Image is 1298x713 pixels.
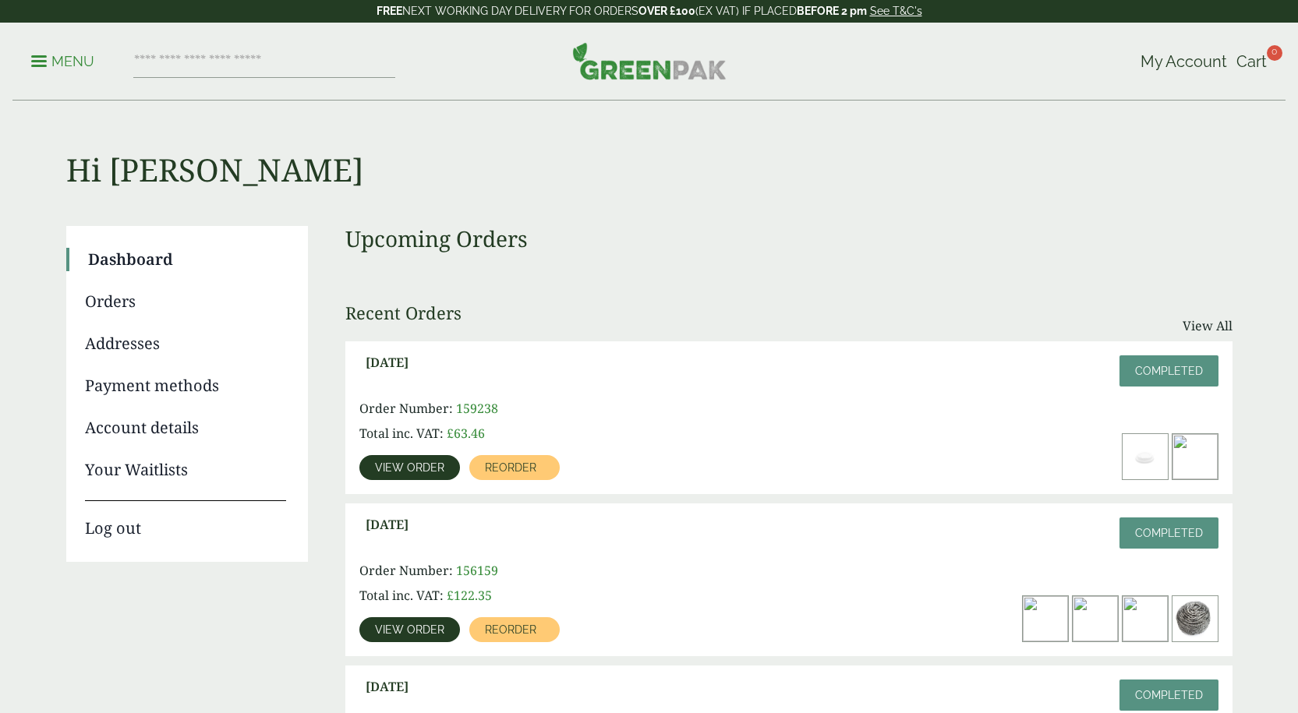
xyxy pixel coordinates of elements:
[1172,434,1218,479] img: 12oz_kraft_a-300x200.jpg
[1135,689,1203,701] span: Completed
[447,587,454,604] span: £
[359,587,444,604] span: Total inc. VAT:
[469,455,560,480] a: Reorder
[1123,434,1168,479] img: 12-16oz-White-Sip-Lid--300x200.jpg
[469,617,560,642] a: Reorder
[359,617,460,642] a: View order
[85,458,286,482] a: Your Waitlists
[88,248,286,271] a: Dashboard
[359,400,453,417] span: Order Number:
[66,101,1233,189] h1: Hi [PERSON_NAME]
[447,587,492,604] bdi: 122.35
[85,500,286,540] a: Log out
[366,679,408,694] span: [DATE]
[1135,527,1203,539] span: Completed
[31,52,94,71] p: Menu
[1141,52,1227,71] span: My Account
[1183,316,1233,335] a: View All
[485,462,536,473] span: Reorder
[366,517,408,532] span: [DATE]
[485,624,536,635] span: Reorder
[359,425,444,442] span: Total inc. VAT:
[1236,52,1267,71] span: Cart
[456,562,498,579] span: 156159
[85,374,286,397] a: Payment methods
[345,302,462,323] h3: Recent Orders
[375,462,444,473] span: View order
[377,5,402,17] strong: FREE
[85,332,286,355] a: Addresses
[447,425,454,442] span: £
[638,5,695,17] strong: OVER £100
[1236,50,1267,73] a: Cart 0
[85,416,286,439] a: Account details
[359,562,453,579] span: Order Number:
[870,5,922,17] a: See T&C's
[1073,596,1118,641] img: 12oz_kraft_a-300x200.jpg
[359,455,460,480] a: View order
[456,400,498,417] span: 159238
[375,624,444,635] span: View order
[366,355,408,370] span: [DATE]
[345,226,1233,252] h3: Upcoming Orders
[1023,596,1068,641] img: IMG_5673-300x200.jpg
[31,52,94,68] a: Menu
[797,5,867,17] strong: BEFORE 2 pm
[1123,596,1168,641] img: 3324RC-33cm-4-Fold-Unbleached-Pack-300x300.jpg
[1141,50,1227,73] a: My Account
[1172,596,1218,641] img: 5230012-Metal-Pan-Scourer-1-300x259.jpg
[447,425,485,442] bdi: 63.46
[572,42,727,79] img: GreenPak Supplies
[1267,45,1282,61] span: 0
[85,290,286,313] a: Orders
[1135,365,1203,377] span: Completed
